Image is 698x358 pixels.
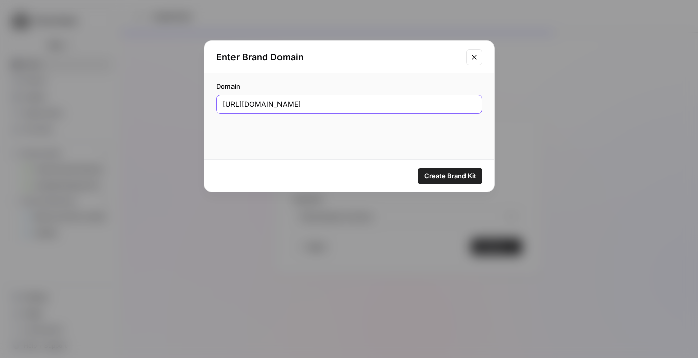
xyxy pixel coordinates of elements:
h2: Enter Brand Domain [216,50,460,64]
button: Close modal [466,49,482,65]
span: Create Brand Kit [424,171,476,181]
label: Domain [216,81,482,92]
input: www.example.com [223,99,476,109]
button: Create Brand Kit [418,168,482,184]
